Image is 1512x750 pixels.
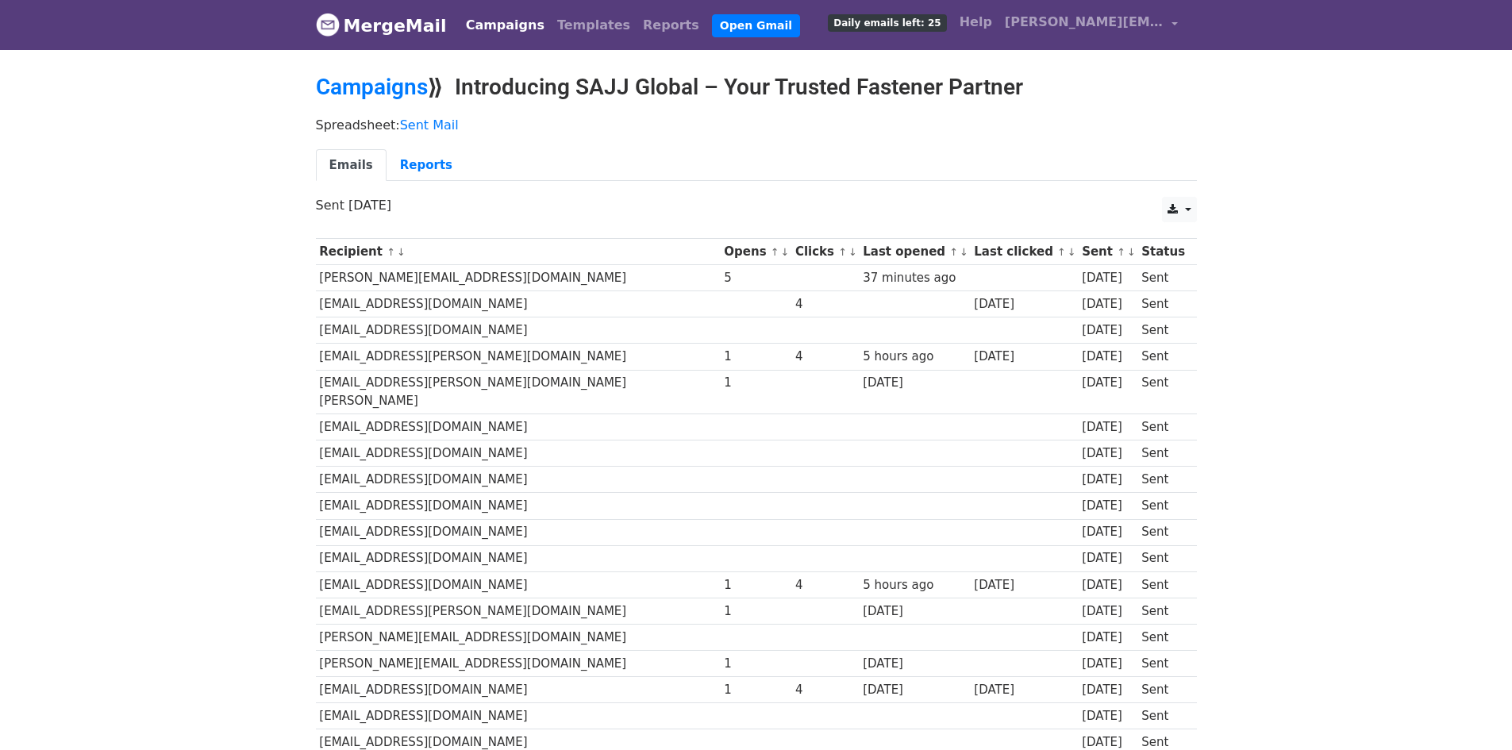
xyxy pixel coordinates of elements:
[316,467,721,493] td: [EMAIL_ADDRESS][DOMAIN_NAME]
[838,246,847,258] a: ↑
[1137,440,1188,467] td: Sent
[316,440,721,467] td: [EMAIL_ADDRESS][DOMAIN_NAME]
[1082,269,1134,287] div: [DATE]
[1137,414,1188,440] td: Sent
[848,246,857,258] a: ↓
[1082,348,1134,366] div: [DATE]
[1068,246,1076,258] a: ↓
[1137,624,1188,650] td: Sent
[795,681,856,699] div: 4
[771,246,779,258] a: ↑
[1137,265,1188,291] td: Sent
[316,74,1197,101] h2: ⟫ Introducing SAJJ Global – Your Trusted Fastener Partner
[974,295,1074,313] div: [DATE]
[724,269,787,287] div: 5
[1078,239,1137,265] th: Sent
[721,239,792,265] th: Opens
[974,681,1074,699] div: [DATE]
[316,651,721,677] td: [PERSON_NAME][EMAIL_ADDRESS][DOMAIN_NAME]
[863,348,966,366] div: 5 hours ago
[863,681,966,699] div: [DATE]
[781,246,790,258] a: ↓
[1082,549,1134,567] div: [DATE]
[1137,651,1188,677] td: Sent
[316,291,721,317] td: [EMAIL_ADDRESS][DOMAIN_NAME]
[400,117,459,133] a: Sent Mail
[795,348,856,366] div: 4
[316,74,428,100] a: Campaigns
[1137,370,1188,414] td: Sent
[795,295,856,313] div: 4
[859,239,970,265] th: Last opened
[316,703,721,729] td: [EMAIL_ADDRESS][DOMAIN_NAME]
[1137,598,1188,624] td: Sent
[1082,374,1134,392] div: [DATE]
[1082,471,1134,489] div: [DATE]
[863,374,966,392] div: [DATE]
[387,149,466,182] a: Reports
[1137,703,1188,729] td: Sent
[397,246,406,258] a: ↓
[1082,681,1134,699] div: [DATE]
[1082,418,1134,437] div: [DATE]
[316,239,721,265] th: Recipient
[316,598,721,624] td: [EMAIL_ADDRESS][PERSON_NAME][DOMAIN_NAME]
[316,13,340,37] img: MergeMail logo
[316,344,721,370] td: [EMAIL_ADDRESS][PERSON_NAME][DOMAIN_NAME]
[316,317,721,344] td: [EMAIL_ADDRESS][DOMAIN_NAME]
[960,246,968,258] a: ↓
[316,571,721,598] td: [EMAIL_ADDRESS][DOMAIN_NAME]
[724,655,787,673] div: 1
[1057,246,1066,258] a: ↑
[724,681,787,699] div: 1
[551,10,637,41] a: Templates
[863,269,966,287] div: 37 minutes ago
[316,519,721,545] td: [EMAIL_ADDRESS][DOMAIN_NAME]
[387,246,395,258] a: ↑
[863,602,966,621] div: [DATE]
[863,576,966,594] div: 5 hours ago
[1082,321,1134,340] div: [DATE]
[316,197,1197,213] p: Sent [DATE]
[316,624,721,650] td: [PERSON_NAME][EMAIL_ADDRESS][DOMAIN_NAME]
[791,239,859,265] th: Clicks
[1137,239,1188,265] th: Status
[1082,444,1134,463] div: [DATE]
[316,677,721,703] td: [EMAIL_ADDRESS][DOMAIN_NAME]
[460,10,551,41] a: Campaigns
[1082,602,1134,621] div: [DATE]
[316,265,721,291] td: [PERSON_NAME][EMAIL_ADDRESS][DOMAIN_NAME]
[1082,576,1134,594] div: [DATE]
[1137,571,1188,598] td: Sent
[316,370,721,414] td: [EMAIL_ADDRESS][PERSON_NAME][DOMAIN_NAME][PERSON_NAME]
[712,14,800,37] a: Open Gmail
[316,9,447,42] a: MergeMail
[974,348,1074,366] div: [DATE]
[1082,523,1134,541] div: [DATE]
[795,576,856,594] div: 4
[1137,317,1188,344] td: Sent
[316,493,721,519] td: [EMAIL_ADDRESS][DOMAIN_NAME]
[1137,344,1188,370] td: Sent
[1137,291,1188,317] td: Sent
[637,10,706,41] a: Reports
[724,348,787,366] div: 1
[998,6,1184,44] a: [PERSON_NAME][EMAIL_ADDRESS][DOMAIN_NAME]
[828,14,946,32] span: Daily emails left: 25
[1137,545,1188,571] td: Sent
[1127,246,1136,258] a: ↓
[316,414,721,440] td: [EMAIL_ADDRESS][DOMAIN_NAME]
[1137,467,1188,493] td: Sent
[1137,519,1188,545] td: Sent
[1082,629,1134,647] div: [DATE]
[949,246,958,258] a: ↑
[1082,655,1134,673] div: [DATE]
[316,545,721,571] td: [EMAIL_ADDRESS][DOMAIN_NAME]
[1137,493,1188,519] td: Sent
[1117,246,1125,258] a: ↑
[971,239,1079,265] th: Last clicked
[1082,295,1134,313] div: [DATE]
[316,149,387,182] a: Emails
[974,576,1074,594] div: [DATE]
[1005,13,1164,32] span: [PERSON_NAME][EMAIL_ADDRESS][DOMAIN_NAME]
